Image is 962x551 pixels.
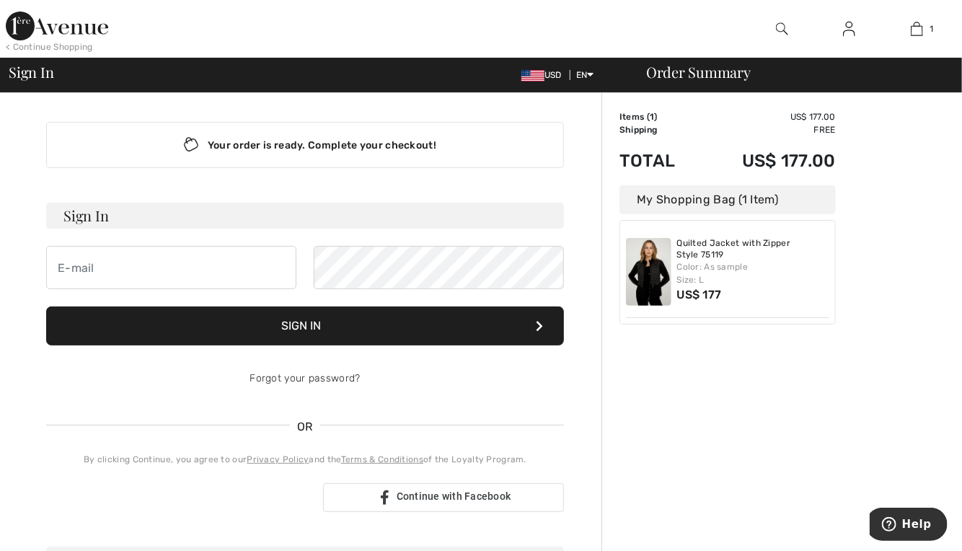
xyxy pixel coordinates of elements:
span: USD [521,70,568,80]
button: Sign In [46,307,564,345]
a: Terms & Conditions [341,454,423,464]
a: Forgot your password? [250,372,360,384]
span: EN [576,70,594,80]
div: Order Summary [629,65,953,79]
img: Quilted Jacket with Zipper Style 75119 [626,238,671,306]
td: US$ 177.00 [700,110,836,123]
img: 1ère Avenue [6,12,108,40]
input: E-mail [46,246,296,289]
img: search the website [776,20,788,38]
a: Quilted Jacket with Zipper Style 75119 [677,238,830,260]
span: Continue with Facebook [397,490,511,502]
a: Privacy Policy [247,454,309,464]
img: My Info [843,20,855,38]
a: Continue with Facebook [323,483,564,512]
div: By clicking Continue, you agree to our and the of the Loyalty Program. [46,453,564,466]
div: Color: As sample Size: L [677,260,830,286]
td: Free [700,123,836,136]
img: My Bag [911,20,923,38]
span: 1 [650,112,654,122]
div: My Shopping Bag (1 Item) [619,185,836,214]
span: 1 [930,22,934,35]
span: Sign In [9,65,53,79]
h3: Sign In [46,203,564,229]
img: US Dollar [521,70,544,81]
span: OR [290,418,320,436]
a: 1 [884,20,950,38]
td: US$ 177.00 [700,136,836,185]
div: Your order is ready. Complete your checkout! [46,122,564,168]
div: < Continue Shopping [6,40,93,53]
span: US$ 177 [677,288,722,301]
iframe: Opens a widget where you can find more information [870,508,948,544]
a: Sign In [831,20,867,38]
td: Items ( ) [619,110,700,123]
td: Total [619,136,700,185]
iframe: Sign in with Google Button [39,482,319,513]
td: Shipping [619,123,700,136]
